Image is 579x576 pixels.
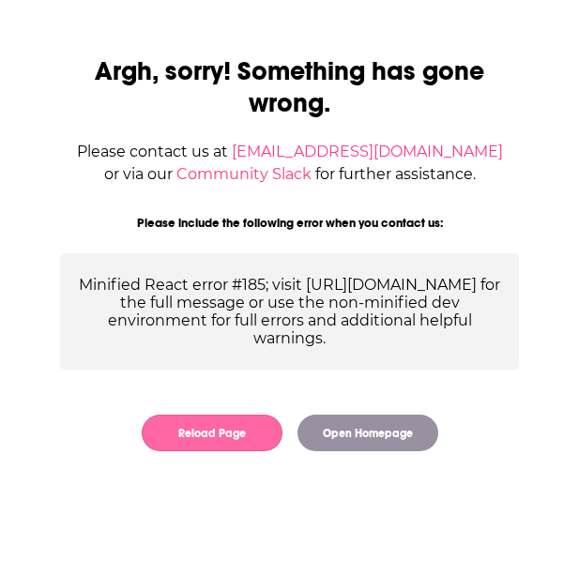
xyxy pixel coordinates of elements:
[60,253,519,370] div: Minified React error #185; visit [URL][DOMAIN_NAME] for the full message or use the non-minified ...
[60,141,519,186] div: Please contact us at or via our for further assistance.
[176,165,312,183] a: Community Slack
[232,143,503,160] a: [EMAIL_ADDRESS][DOMAIN_NAME]
[60,216,519,231] div: Please include the following error when you contact us:
[60,55,519,119] h2: Argh, sorry! Something has gone wrong.
[297,415,438,451] button: Open Homepage
[142,415,282,451] button: Reload Page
